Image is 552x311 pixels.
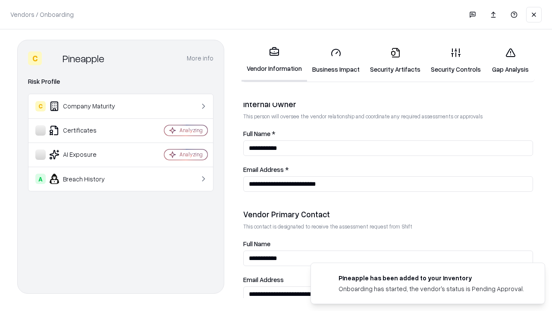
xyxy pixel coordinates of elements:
a: Business Impact [307,41,365,81]
div: Vendor Primary Contact [243,209,533,219]
div: Pineapple has been added to your inventory [339,273,524,282]
div: Certificates [35,125,138,136]
div: C [28,51,42,65]
div: Internal Owner [243,99,533,109]
p: Vendors / Onboarding [10,10,74,19]
div: C [35,101,46,111]
div: AI Exposure [35,149,138,160]
div: Analyzing [179,127,203,134]
div: Breach History [35,174,138,184]
div: Company Maturity [35,101,138,111]
label: Full Name [243,241,533,247]
a: Vendor Information [241,40,307,82]
div: Analyzing [179,151,203,158]
p: This person will oversee the vendor relationship and coordinate any required assessments or appro... [243,113,533,120]
div: Pineapple [63,51,104,65]
button: More info [187,51,213,66]
div: Onboarding has started, the vendor's status is Pending Approval. [339,284,524,293]
a: Security Controls [426,41,486,81]
label: Full Name * [243,130,533,137]
div: Risk Profile [28,76,213,87]
p: This contact is designated to receive the assessment request from Shift [243,223,533,230]
label: Email Address * [243,166,533,173]
img: pineappleenergy.com [321,273,332,284]
img: Pineapple [45,51,59,65]
div: A [35,174,46,184]
label: Email Address [243,276,533,283]
a: Gap Analysis [486,41,535,81]
a: Security Artifacts [365,41,426,81]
